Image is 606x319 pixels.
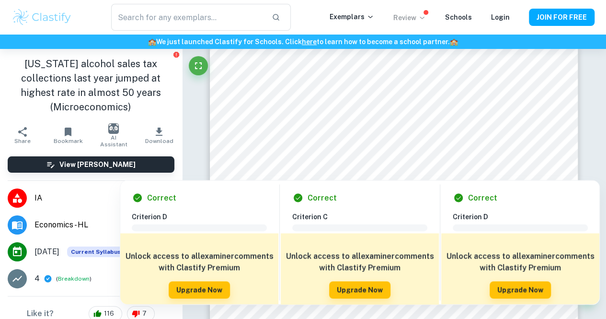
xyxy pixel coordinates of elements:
h6: Unlock access to all examiner comments with Clastify Premium [286,250,434,273]
span: Download [145,138,173,144]
a: Schools [445,13,472,21]
button: Breakdown [58,274,90,283]
span: Share [14,138,31,144]
input: Search for any exemplars... [111,4,264,31]
button: Upgrade Now [169,281,230,298]
button: Upgrade Now [490,281,551,298]
button: Report issue [173,51,180,58]
span: Economics - HL [34,219,174,231]
button: JOIN FOR FREE [529,9,595,26]
h6: Correct [308,192,337,203]
h6: View [PERSON_NAME] [59,159,136,170]
img: AI Assistant [108,123,119,134]
button: Bookmark [46,122,91,149]
div: This exemplar is based on the current syllabus. Feel free to refer to it for inspiration/ideas wh... [67,247,125,257]
span: ( ) [56,274,91,284]
h1: [US_STATE] alcohol sales tax collections last year jumped at highest rate in almost 50 years (Mic... [8,57,174,114]
span: AI Assistant [97,134,131,148]
span: 🏫 [450,38,458,46]
h6: Unlock access to all examiner comments with Clastify Premium [446,250,595,273]
h6: Criterion D [132,211,274,222]
a: Login [491,13,510,21]
h6: Unlock access to all examiner comments with Clastify Premium [125,250,274,273]
span: 🏫 [148,38,156,46]
p: 4 [34,273,40,284]
button: Download [137,122,182,149]
span: IA [34,192,174,204]
h6: We just launched Clastify for Schools. Click to learn how to become a school partner. [2,36,604,47]
span: [DATE] [34,246,59,258]
span: 7 [137,309,152,319]
span: 116 [99,309,119,319]
button: View [PERSON_NAME] [8,156,174,173]
h6: Correct [468,192,497,203]
p: Review [393,12,426,23]
h6: Criterion C [292,211,435,222]
img: Clastify logo [11,8,72,27]
button: AI Assistant [91,122,137,149]
button: Upgrade Now [329,281,390,298]
h6: Criterion D [453,211,595,222]
span: Current Syllabus [67,247,125,257]
h6: Correct [147,192,176,203]
span: Bookmark [54,138,83,144]
button: Fullscreen [189,56,208,75]
p: Exemplars [330,12,374,22]
a: here [302,38,317,46]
